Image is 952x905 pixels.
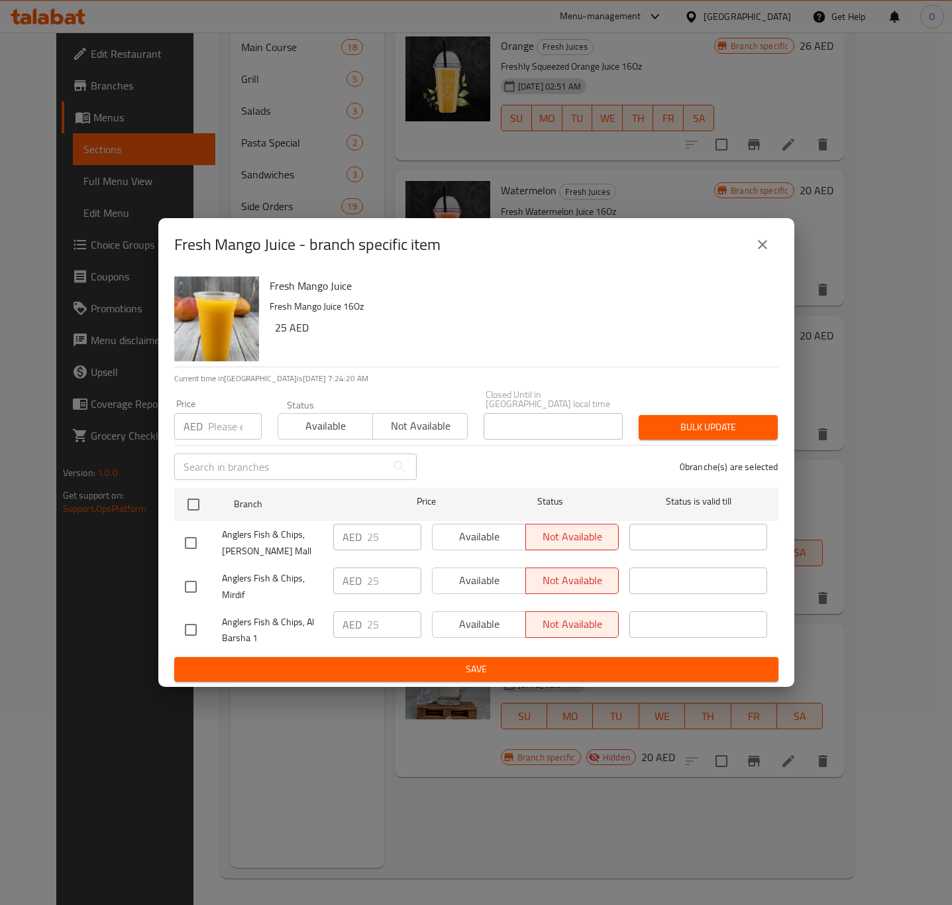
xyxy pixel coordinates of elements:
[649,419,767,436] span: Bulk update
[174,453,386,480] input: Search in branches
[481,493,619,510] span: Status
[222,570,323,603] span: Anglers Fish & Chips, Mirdif
[680,460,778,473] p: 0 branche(s) are selected
[343,529,362,545] p: AED
[222,526,323,560] span: Anglers Fish & Chips, [PERSON_NAME] Mall
[275,318,768,337] h6: 25 AED
[367,568,421,594] input: Please enter price
[174,373,778,385] p: Current time in [GEOGRAPHIC_DATA] is [DATE] 7:24:20 AM
[343,573,362,589] p: AED
[639,415,778,440] button: Bulk update
[270,298,768,315] p: Fresh Mango Juice 16Oz
[208,413,262,440] input: Please enter price
[367,524,421,550] input: Please enter price
[382,493,470,510] span: Price
[629,493,767,510] span: Status is valid till
[222,614,323,647] span: Anglers Fish & Chips, Al Barsha 1
[234,496,372,513] span: Branch
[284,416,368,436] span: Available
[270,276,768,295] h6: Fresh Mango Juice
[747,229,778,261] button: close
[367,611,421,638] input: Please enter price
[372,413,468,440] button: Not available
[174,657,778,682] button: Save
[174,234,441,255] h2: Fresh Mango Juice - branch specific item
[184,418,203,434] p: AED
[278,413,373,440] button: Available
[174,276,259,361] img: Fresh Mango Juice
[378,416,462,436] span: Not available
[343,617,362,633] p: AED
[185,661,768,678] span: Save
